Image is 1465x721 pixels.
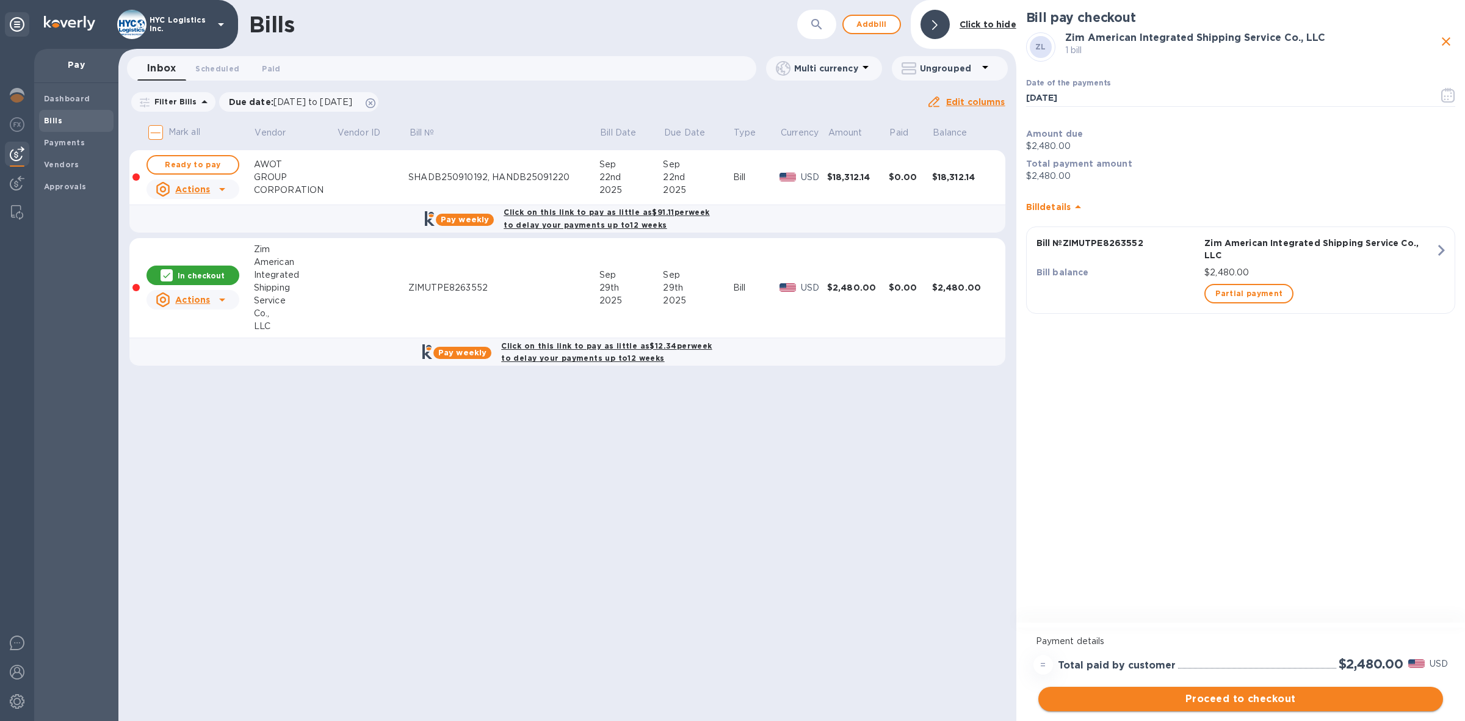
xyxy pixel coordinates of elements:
[410,126,450,139] span: Bill №
[175,295,210,305] u: Actions
[828,126,863,139] p: Amount
[663,184,733,197] div: 2025
[10,117,24,132] img: Foreign exchange
[780,283,796,292] img: USD
[44,94,90,103] b: Dashboard
[501,341,712,363] b: Click on this link to pay as little as $12.34 per week to delay your payments up to 12 weeks
[1437,32,1455,51] button: close
[1408,659,1425,668] img: USD
[600,126,636,139] p: Bill Date
[44,116,62,125] b: Bills
[229,96,359,108] p: Due date :
[273,97,352,107] span: [DATE] to [DATE]
[933,126,983,139] span: Balance
[147,60,176,77] span: Inbox
[889,281,932,294] div: $0.00
[249,12,294,37] h1: Bills
[932,281,994,294] div: $2,480.00
[920,62,978,74] p: Ungrouped
[599,281,664,294] div: 29th
[600,126,652,139] span: Bill Date
[5,12,29,37] div: Unpin categories
[1204,237,1435,261] p: Zim American Integrated Shipping Service Co., LLC
[1026,159,1132,168] b: Total payment amount
[663,158,733,171] div: Sep
[195,62,239,75] span: Scheduled
[338,126,380,139] p: Vendor ID
[1036,266,1200,278] p: Bill balance
[599,184,664,197] div: 2025
[1026,170,1455,183] p: $2,480.00
[1430,658,1448,670] p: USD
[254,320,337,333] div: LLC
[175,184,210,194] u: Actions
[1036,635,1445,648] p: Payment details
[663,269,733,281] div: Sep
[733,171,780,184] div: Bill
[44,160,79,169] b: Vendors
[1036,237,1200,249] p: Bill № ZIMUTPE8263552
[1204,266,1435,279] p: $2,480.00
[44,59,109,71] p: Pay
[1065,32,1325,43] b: Zim American Integrated Shipping Service Co., LLC
[254,171,337,184] div: GROUP
[734,126,756,139] p: Type
[663,171,733,184] div: 22nd
[219,92,379,112] div: Due date:[DATE] to [DATE]
[1033,655,1053,675] div: =
[254,243,337,256] div: Zim
[1215,286,1282,301] span: Partial payment
[254,294,337,307] div: Service
[1026,140,1455,153] p: $2,480.00
[1035,42,1046,51] b: ZL
[663,281,733,294] div: 29th
[254,307,337,320] div: Co.,
[254,184,337,197] div: CORPORATION
[664,126,705,139] p: Due Date
[1204,284,1293,303] button: Partial payment
[1026,10,1455,25] h2: Bill pay checkout
[1038,687,1443,711] button: Proceed to checkout
[932,171,994,183] div: $18,312.14
[338,126,396,139] span: Vendor ID
[254,281,337,294] div: Shipping
[599,171,664,184] div: 22nd
[255,126,302,139] span: Vendor
[801,281,827,294] p: USD
[794,62,858,74] p: Multi currency
[664,126,721,139] span: Due Date
[733,281,780,294] div: Bill
[254,256,337,269] div: American
[168,126,200,139] p: Mark all
[150,96,197,107] p: Filter Bills
[408,171,599,184] div: SHADB250910192, HANDB25091220
[801,171,827,184] p: USD
[734,126,772,139] span: Type
[254,158,337,171] div: AWOT
[828,126,878,139] span: Amount
[1026,80,1110,87] label: Date of the payments
[827,281,889,294] div: $2,480.00
[889,171,932,183] div: $0.00
[780,173,796,181] img: USD
[44,182,87,191] b: Approvals
[1026,187,1455,226] div: Billdetails
[408,281,599,294] div: ZIMUTPE8263552
[599,269,664,281] div: Sep
[946,97,1005,107] u: Edit columns
[1026,202,1071,212] b: Bill details
[889,126,908,139] p: Paid
[44,138,85,147] b: Payments
[150,16,211,33] p: HYC Logistics Inc.
[663,294,733,307] div: 2025
[842,15,901,34] button: Addbill
[781,126,819,139] span: Currency
[1058,660,1176,672] h3: Total paid by customer
[178,270,225,281] p: In checkout
[827,171,889,183] div: $18,312.14
[254,269,337,281] div: Integrated
[1065,44,1437,57] p: 1 bill
[599,158,664,171] div: Sep
[853,17,890,32] span: Add bill
[255,126,286,139] p: Vendor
